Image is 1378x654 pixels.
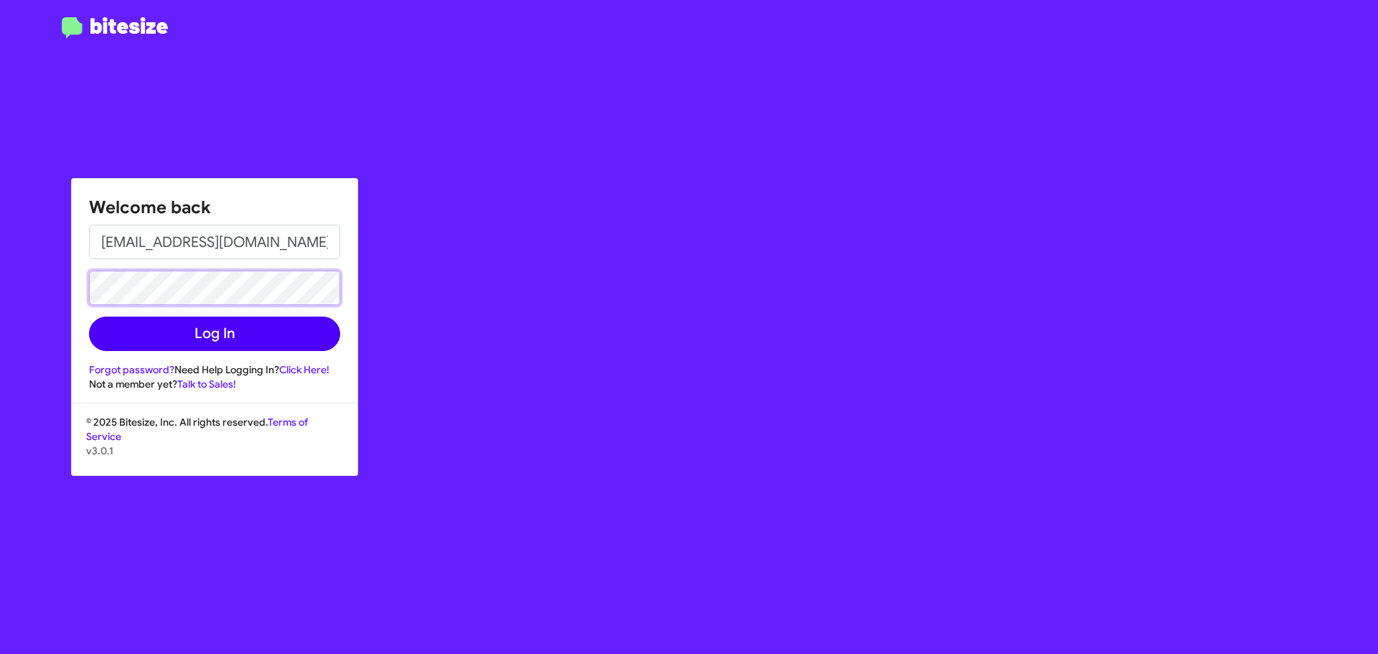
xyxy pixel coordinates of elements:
a: Forgot password? [89,363,174,376]
a: Click Here! [279,363,329,376]
input: Email address [89,225,340,259]
div: Not a member yet? [89,377,340,391]
div: © 2025 Bitesize, Inc. All rights reserved. [72,415,357,475]
h1: Welcome back [89,196,340,219]
button: Log In [89,317,340,351]
a: Talk to Sales! [177,378,236,391]
div: Need Help Logging In? [89,363,340,377]
p: v3.0.1 [86,444,343,458]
